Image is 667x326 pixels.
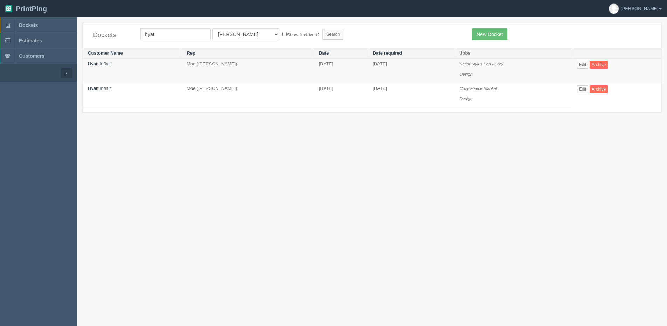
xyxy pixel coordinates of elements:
[181,83,314,108] td: Moe ([PERSON_NAME])
[460,86,497,91] i: Cozy Fleece Blanket
[314,59,368,83] td: [DATE]
[314,83,368,108] td: [DATE]
[460,62,503,66] i: Script Stylus Pen - Grey
[88,86,112,91] a: Hyatt Infiniti
[187,50,195,56] a: Rep
[319,50,329,56] a: Date
[472,28,507,40] a: New Docket
[590,61,608,69] a: Archive
[609,4,619,14] img: avatar_default-7531ab5dedf162e01f1e0bb0964e6a185e93c5c22dfe317fb01d7f8cd2b1632c.jpg
[88,50,123,56] a: Customer Name
[282,32,287,36] input: Show Archived?
[577,85,589,93] a: Edit
[5,5,12,12] img: logo-3e63b451c926e2ac314895c53de4908e5d424f24456219fb08d385ab2e579770.png
[19,53,44,59] span: Customers
[282,30,319,38] label: Show Archived?
[140,28,211,40] input: Customer Name
[322,29,343,40] input: Search
[181,59,314,83] td: Moe ([PERSON_NAME])
[454,48,572,59] th: Jobs
[460,72,472,76] i: Design
[367,83,454,108] td: [DATE]
[93,32,130,39] h4: Dockets
[367,59,454,83] td: [DATE]
[590,85,608,93] a: Archive
[88,61,112,66] a: Hyatt Infiniti
[19,38,42,43] span: Estimates
[373,50,402,56] a: Date required
[19,22,38,28] span: Dockets
[460,96,472,101] i: Design
[577,61,589,69] a: Edit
